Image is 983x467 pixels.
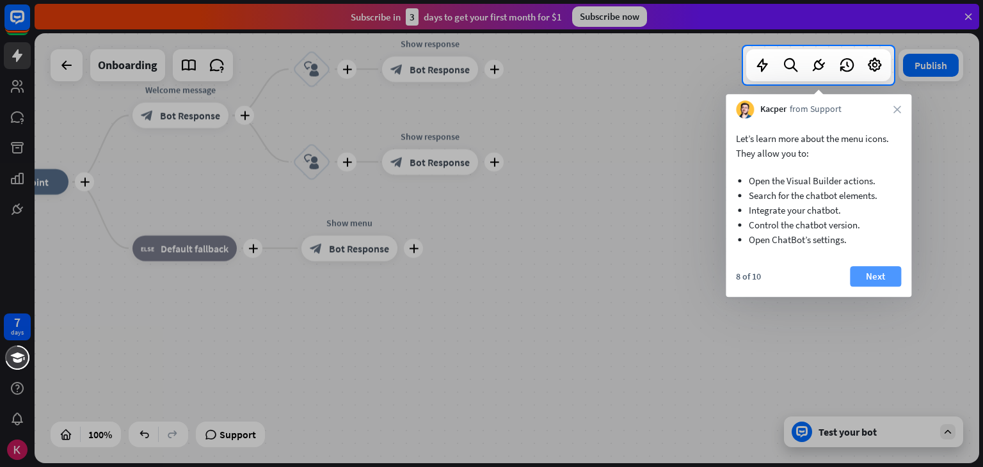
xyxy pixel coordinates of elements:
li: Open the Visual Builder actions. [749,173,888,188]
button: Open LiveChat chat widget [10,5,49,44]
li: Integrate your chatbot. [749,203,888,218]
span: Kacper [760,103,787,116]
li: Search for the chatbot elements. [749,188,888,203]
i: close [893,106,901,113]
div: 8 of 10 [736,271,761,282]
p: Let’s learn more about the menu icons. They allow you to: [736,131,901,161]
li: Control the chatbot version. [749,218,888,232]
li: Open ChatBot’s settings. [749,232,888,247]
button: Next [850,266,901,287]
span: from Support [790,103,842,116]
